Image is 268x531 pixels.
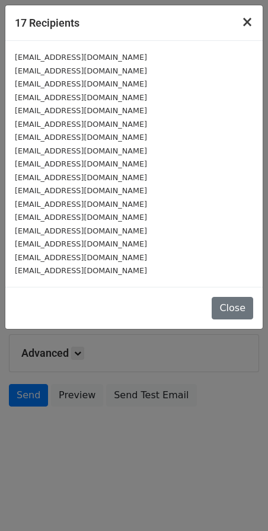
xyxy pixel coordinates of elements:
[15,226,147,235] small: [EMAIL_ADDRESS][DOMAIN_NAME]
[15,159,147,168] small: [EMAIL_ADDRESS][DOMAIN_NAME]
[15,186,147,195] small: [EMAIL_ADDRESS][DOMAIN_NAME]
[15,213,147,222] small: [EMAIL_ADDRESS][DOMAIN_NAME]
[15,53,147,62] small: [EMAIL_ADDRESS][DOMAIN_NAME]
[232,5,263,39] button: Close
[15,15,79,31] h5: 17 Recipients
[15,253,147,262] small: [EMAIL_ADDRESS][DOMAIN_NAME]
[212,297,253,319] button: Close
[15,120,147,129] small: [EMAIL_ADDRESS][DOMAIN_NAME]
[15,239,147,248] small: [EMAIL_ADDRESS][DOMAIN_NAME]
[15,66,147,75] small: [EMAIL_ADDRESS][DOMAIN_NAME]
[15,146,147,155] small: [EMAIL_ADDRESS][DOMAIN_NAME]
[15,200,147,209] small: [EMAIL_ADDRESS][DOMAIN_NAME]
[15,79,147,88] small: [EMAIL_ADDRESS][DOMAIN_NAME]
[15,106,147,115] small: [EMAIL_ADDRESS][DOMAIN_NAME]
[15,133,147,142] small: [EMAIL_ADDRESS][DOMAIN_NAME]
[15,93,147,102] small: [EMAIL_ADDRESS][DOMAIN_NAME]
[241,14,253,30] span: ×
[15,266,147,275] small: [EMAIL_ADDRESS][DOMAIN_NAME]
[15,173,147,182] small: [EMAIL_ADDRESS][DOMAIN_NAME]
